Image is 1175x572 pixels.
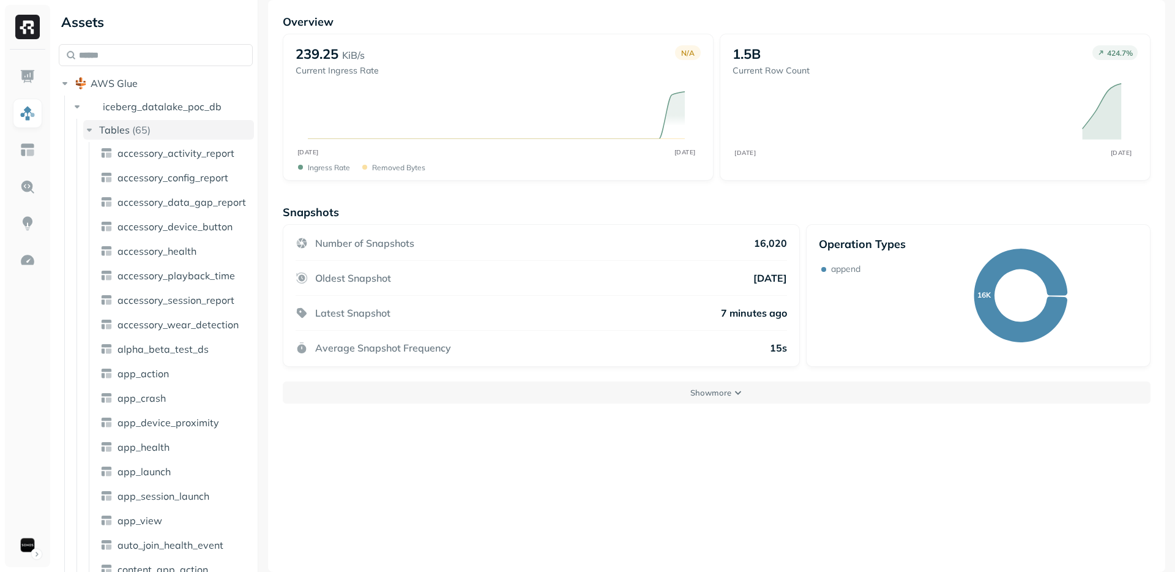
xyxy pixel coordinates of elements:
[19,536,36,554] img: Sonos
[15,15,40,39] img: Ryft
[296,65,379,77] p: Current Ingress Rate
[1111,149,1132,156] tspan: [DATE]
[100,318,113,331] img: table
[20,179,35,195] img: Query Explorer
[754,237,787,249] p: 16,020
[100,490,113,502] img: table
[296,45,338,62] p: 239.25
[690,387,731,399] p: Show more
[117,147,234,159] span: accessory_activity_report
[95,168,255,187] a: accessory_config_report
[100,514,113,527] img: table
[100,171,113,184] img: table
[71,97,253,116] button: iceberg_datalake_poc_db
[95,241,255,261] a: accessory_health
[103,100,222,113] span: iceberg_datalake_poc_db
[117,343,209,355] span: alpha_beta_test_ds
[283,15,1151,29] p: Overview
[95,192,255,212] a: accessory_data_gap_report
[117,196,246,208] span: accessory_data_gap_report
[95,364,255,383] a: app_action
[819,237,906,251] p: Operation Types
[91,77,138,89] span: AWS Glue
[20,216,35,231] img: Insights
[734,149,756,156] tspan: [DATE]
[95,339,255,359] a: alpha_beta_test_ds
[100,245,113,257] img: table
[100,539,113,551] img: table
[117,171,228,184] span: accessory_config_report
[100,392,113,404] img: table
[721,307,787,319] p: 7 minutes ago
[117,220,233,233] span: accessory_device_button
[342,48,365,62] p: KiB/s
[117,294,234,306] span: accessory_session_report
[770,342,787,354] p: 15s
[95,315,255,334] a: accessory_wear_detection
[95,535,255,555] a: auto_join_health_event
[95,413,255,432] a: app_device_proximity
[95,511,255,530] a: app_view
[117,514,162,527] span: app_view
[674,148,696,156] tspan: [DATE]
[117,318,239,331] span: accessory_wear_detection
[100,147,113,159] img: table
[117,367,169,380] span: app_action
[132,124,151,136] p: ( 65 )
[100,441,113,453] img: table
[315,307,390,319] p: Latest Snapshot
[100,416,113,429] img: table
[117,416,219,429] span: app_device_proximity
[100,465,113,478] img: table
[308,163,350,172] p: Ingress Rate
[117,269,235,282] span: accessory_playback_time
[59,73,253,93] button: AWS Glue
[283,205,339,219] p: Snapshots
[100,367,113,380] img: table
[117,441,170,453] span: app_health
[95,290,255,310] a: accessory_session_report
[297,148,319,156] tspan: [DATE]
[95,143,255,163] a: accessory_activity_report
[117,539,223,551] span: auto_join_health_event
[83,120,254,140] button: Tables(65)
[20,69,35,85] img: Dashboard
[117,245,196,257] span: accessory_health
[117,392,166,404] span: app_crash
[753,272,787,284] p: [DATE]
[733,45,761,62] p: 1.5B
[831,263,860,275] p: append
[95,437,255,457] a: app_health
[1107,48,1133,58] p: 424.7 %
[20,105,35,121] img: Assets
[100,343,113,355] img: table
[100,196,113,208] img: table
[95,486,255,506] a: app_session_launch
[117,465,171,478] span: app_launch
[95,388,255,408] a: app_crash
[59,12,253,32] div: Assets
[315,342,451,354] p: Average Snapshot Frequency
[99,124,130,136] span: Tables
[100,294,113,306] img: table
[681,48,695,58] p: N/A
[95,266,255,285] a: accessory_playback_time
[75,77,87,89] img: root
[20,142,35,158] img: Asset Explorer
[87,100,99,113] img: namespace
[977,290,991,299] text: 16K
[315,272,391,284] p: Oldest Snapshot
[100,269,113,282] img: table
[100,220,113,233] img: table
[117,490,209,502] span: app_session_launch
[733,65,810,77] p: Current Row Count
[20,252,35,268] img: Optimization
[95,462,255,481] a: app_launch
[372,163,425,172] p: Removed bytes
[95,217,255,236] a: accessory_device_button
[283,382,1151,404] button: Showmore
[315,237,414,249] p: Number of Snapshots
